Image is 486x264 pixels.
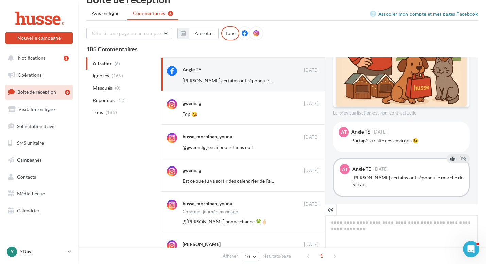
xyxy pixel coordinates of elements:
[177,28,219,39] button: Au total
[183,200,232,207] div: husse_morbihan_youna
[93,72,109,79] span: Ignorés
[93,97,115,104] span: Répondus
[374,167,388,171] span: [DATE]
[20,248,65,255] p: YDas
[325,204,336,215] button: @
[304,101,319,107] span: [DATE]
[115,85,121,91] span: (0)
[11,248,14,255] span: Y
[189,28,219,39] button: Au total
[17,157,41,163] span: Campagnes
[183,100,201,107] div: gwenn.lg
[463,241,479,257] iframe: Intercom live chat
[183,144,254,150] span: @gwenn.lg j'en ai pour chiens oui!
[4,119,74,134] a: Sollicitation d'avis
[17,174,36,180] span: Contacts
[352,166,371,171] div: Angie TE
[17,140,44,146] span: SMS unitaire
[4,153,74,167] a: Campagnes
[86,46,478,52] div: 185 Commentaires
[221,26,239,40] div: Tous
[17,191,45,196] span: Médiathèque
[183,66,201,73] div: Angie TE
[223,253,238,259] span: Afficher
[18,55,46,61] span: Notifications
[183,167,201,174] div: gwenn.lg
[372,130,387,134] span: [DATE]
[304,242,319,248] span: [DATE]
[351,137,464,144] div: Partagé sur site des environs 😉
[342,166,348,173] span: AT
[183,218,267,224] span: @[PERSON_NAME] bonne chance 🍀🤞🏻
[17,208,40,213] span: Calendrier
[341,129,347,136] span: AT
[183,133,232,140] div: husse_morbihan_youna
[93,85,112,91] span: Masqués
[4,187,74,201] a: Médiathèque
[86,28,172,39] button: Choisir une page ou un compte
[183,210,238,214] div: Concours journée mondiale
[92,10,120,17] span: Avis en ligne
[117,98,126,103] span: (10)
[106,110,117,115] span: (185)
[5,32,73,44] button: Nouvelle campagne
[112,73,123,78] span: (169)
[351,129,370,134] div: Angie TE
[183,241,221,248] div: [PERSON_NAME]
[4,102,74,117] a: Visibilité en ligne
[370,10,478,18] a: Associer mon compte et mes pages Facebook
[4,68,74,82] a: Opérations
[92,30,161,36] span: Choisir une page ou un compte
[304,168,319,174] span: [DATE]
[183,111,197,117] span: Top 😘
[4,170,74,184] a: Contacts
[4,85,74,99] a: Boîte de réception6
[4,204,74,218] a: Calendrier
[4,51,71,65] button: Notifications 1
[304,67,319,73] span: [DATE]
[17,123,55,129] span: Sollicitation d'avis
[183,77,308,83] span: [PERSON_NAME] certains ont répondu le marché de Surzur
[18,106,55,112] span: Visibilité en ligne
[4,136,74,150] a: SMS unitaire
[18,72,41,78] span: Opérations
[333,107,470,116] div: La prévisualisation est non-contractuelle
[5,245,73,258] a: Y YDas
[316,250,327,261] span: 1
[352,174,463,188] div: [PERSON_NAME] certains ont répondu le marché de Surzur
[183,178,324,184] span: Est ce que tu va sortir des calendrier de l’avent pour les loulous ? ☺️
[242,252,259,261] button: 10
[65,90,70,95] div: 6
[304,201,319,207] span: [DATE]
[17,89,56,95] span: Boîte de réception
[263,253,291,259] span: résultats/page
[93,109,103,116] span: Tous
[328,206,334,212] i: @
[245,254,250,259] span: 10
[64,56,69,61] div: 1
[304,134,319,140] span: [DATE]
